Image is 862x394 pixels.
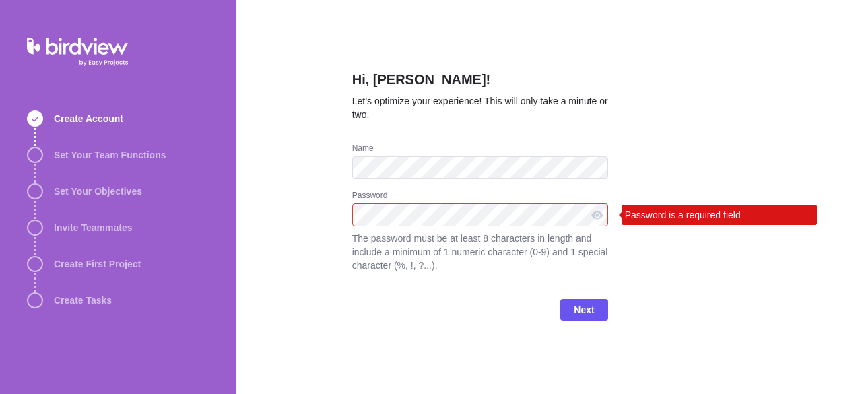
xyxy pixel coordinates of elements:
[54,221,132,234] span: Invite Teammates
[560,299,607,321] span: Next
[54,148,166,162] span: Set Your Team Functions
[54,257,141,271] span: Create First Project
[54,112,123,125] span: Create Account
[352,190,608,203] div: Password
[352,96,608,120] span: Let’s optimize your experience! This will only take a minute or two.
[352,70,608,94] h2: Hi, [PERSON_NAME]!
[54,294,112,307] span: Create Tasks
[352,232,608,272] span: The password must be at least 8 characters in length and include a minimum of 1 numeric character...
[352,143,608,156] div: Name
[574,302,594,318] span: Next
[622,205,817,225] div: Password is a required field
[54,185,142,198] span: Set Your Objectives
